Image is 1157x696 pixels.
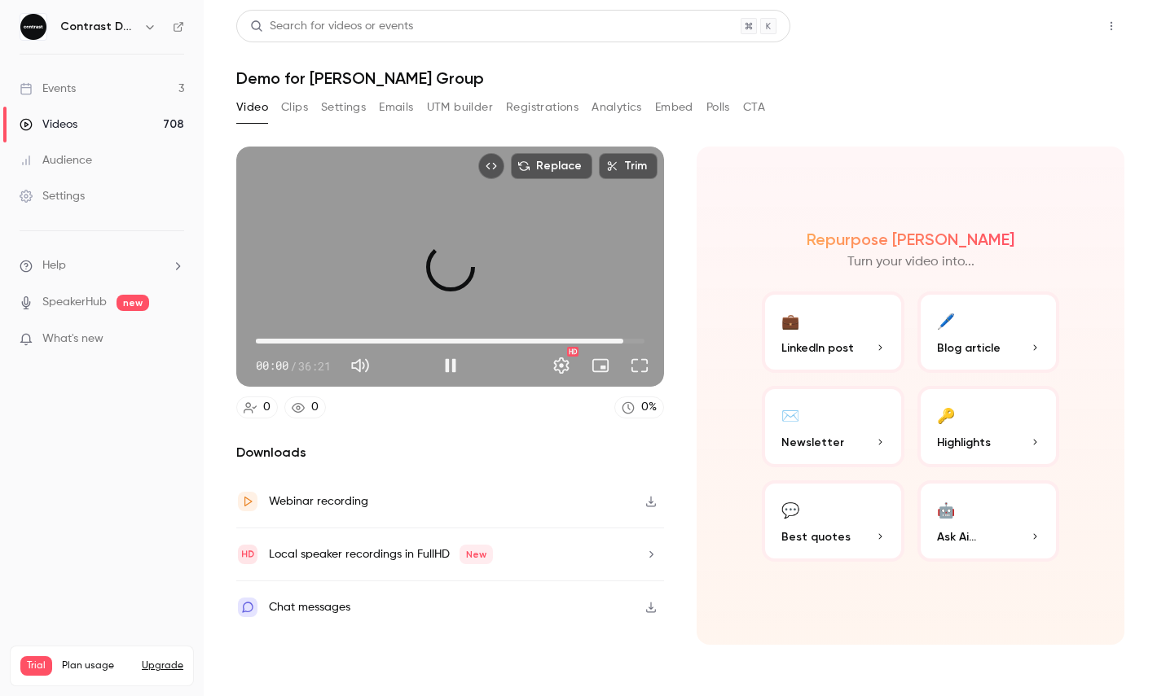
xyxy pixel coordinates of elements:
button: Full screen [623,349,656,382]
button: Turn on miniplayer [584,349,617,382]
span: Newsletter [781,434,844,451]
div: Videos [20,116,77,133]
div: 🔑 [937,402,955,427]
a: SpeakerHub [42,294,107,311]
span: 00:00 [256,357,288,374]
div: 🤖 [937,497,955,522]
button: Embed video [478,153,504,179]
button: Upgrade [142,659,183,672]
span: New [460,545,493,564]
button: Settings [321,94,366,120]
button: Clips [281,94,308,120]
h6: Contrast Demos [60,19,137,35]
span: new [117,295,149,311]
div: HD [567,347,578,357]
button: Pause [434,349,467,382]
span: Blog article [937,339,1001,357]
span: Ask Ai... [937,528,976,545]
span: 36:21 [298,357,331,374]
button: Registrations [506,94,578,120]
span: Help [42,257,66,274]
a: 0% [614,396,664,418]
div: 0 [263,399,271,416]
h2: Downloads [236,443,664,462]
button: Emails [379,94,413,120]
div: Search for videos or events [250,18,413,35]
button: Embed [655,94,693,120]
button: 💼LinkedIn post [762,291,904,373]
span: LinkedIn post [781,339,854,357]
span: Best quotes [781,528,851,545]
span: What's new [42,330,103,348]
button: CTA [743,94,765,120]
span: Highlights [937,434,991,451]
div: 00:00 [256,357,331,374]
span: Trial [20,656,52,676]
p: Turn your video into... [847,252,974,272]
button: Replace [511,153,592,179]
div: Audience [20,152,92,169]
div: 💬 [781,497,799,522]
div: Webinar recording [269,492,368,511]
button: ✉️Newsletter [762,386,904,467]
button: Mute [344,349,376,382]
button: Polls [706,94,730,120]
h1: Demo for [PERSON_NAME] Group [236,68,1124,88]
div: ✉️ [781,402,799,427]
button: Settings [545,349,578,382]
a: 0 [236,396,278,418]
h2: Repurpose [PERSON_NAME] [807,230,1014,249]
li: help-dropdown-opener [20,257,184,274]
div: Local speaker recordings in FullHD [269,545,493,564]
button: UTM builder [427,94,493,120]
div: 0 [311,399,319,416]
img: Contrast Demos [20,14,46,40]
button: Trim [599,153,658,179]
button: 🔑Highlights [917,386,1060,467]
a: 0 [284,396,326,418]
div: Chat messages [269,598,350,617]
div: Settings [20,188,85,204]
button: Video [236,94,268,120]
div: 0 % [641,399,657,416]
button: 🤖Ask Ai... [917,480,1060,562]
button: 🖊️Blog article [917,291,1060,373]
button: Share [1021,10,1085,42]
div: 🖊️ [937,308,955,333]
div: Events [20,81,76,97]
span: Plan usage [62,659,132,672]
button: Analytics [592,94,642,120]
button: Top Bar Actions [1098,13,1124,39]
button: 💬Best quotes [762,480,904,562]
span: / [290,357,297,374]
div: 💼 [781,308,799,333]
